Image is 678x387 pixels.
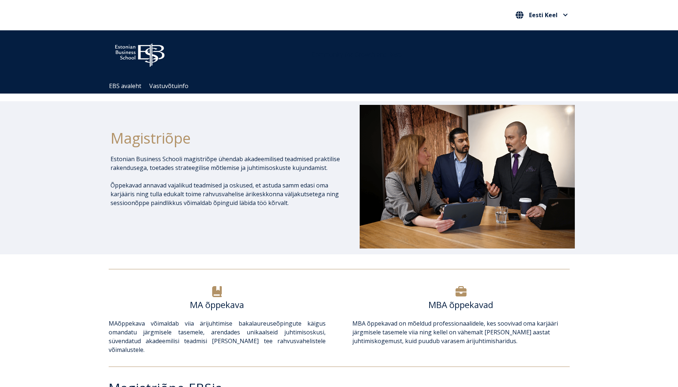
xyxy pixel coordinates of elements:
[352,299,569,310] h6: MBA õppekavad
[110,181,340,207] p: Õppekavad annavad vajalikud teadmised ja oskused, et astuda samm edasi oma karjääris ning tulla e...
[109,319,118,327] a: MA
[149,82,188,90] a: Vastuvõtuinfo
[110,155,340,172] p: Estonian Business Schooli magistriõpe ühendab akadeemilised teadmised praktilise rakendusega, toe...
[109,38,171,69] img: ebs_logo2016_white
[514,9,570,21] nav: Vali oma keel
[109,299,326,310] h6: MA õppekava
[312,50,402,58] span: Community for Growth and Resp
[352,319,569,345] p: õppekavad on mõeldud professionaalidele, kes soovivad oma karjääri järgmisele tasemele viia ning ...
[109,82,141,90] a: EBS avaleht
[529,12,558,18] span: Eesti Keel
[110,129,340,147] h1: Magistriõpe
[105,79,581,94] div: Navigation Menu
[109,319,326,354] span: õppekava võimaldab viia ärijuhtimise bakalaureuseõpingute käigus omandatu järgmisele tasemele, ar...
[514,9,570,21] button: Eesti Keel
[360,105,575,248] img: DSC_1073
[352,319,366,327] a: MBA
